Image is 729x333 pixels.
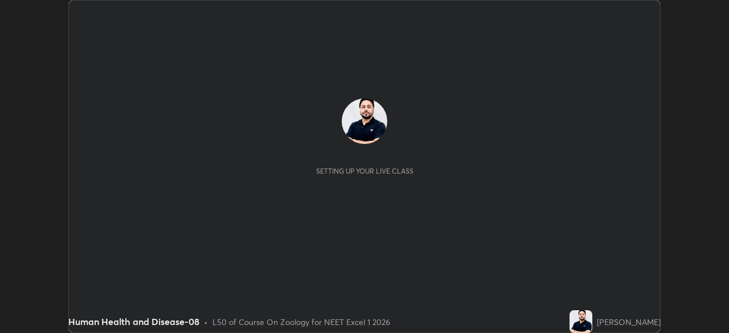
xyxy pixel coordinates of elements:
[570,310,592,333] img: e939dec78aec4a798ee8b8f1da9afb5d.jpg
[597,316,661,328] div: [PERSON_NAME]
[204,316,208,328] div: •
[342,98,387,144] img: e939dec78aec4a798ee8b8f1da9afb5d.jpg
[212,316,390,328] div: L50 of Course On Zoology for NEET Excel 1 2026
[316,167,413,175] div: Setting up your live class
[68,315,199,328] div: Human Health and Disease-08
